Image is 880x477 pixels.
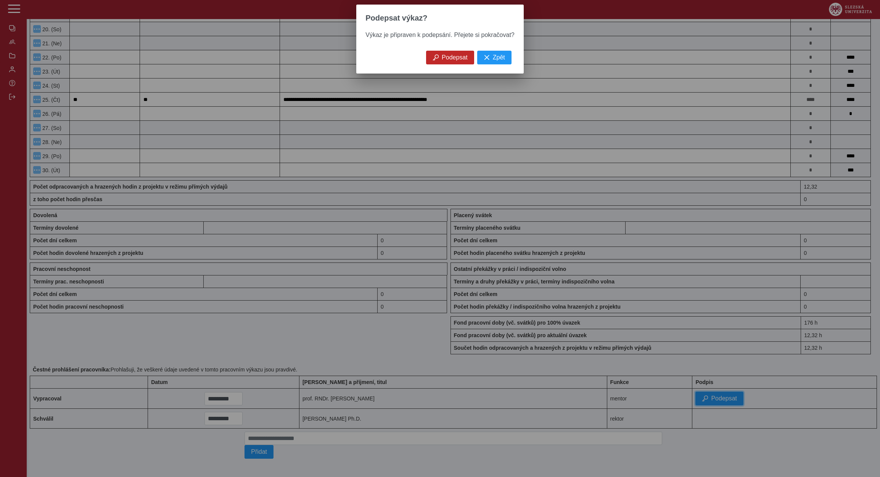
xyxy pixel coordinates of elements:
[365,32,514,38] span: Výkaz je připraven k podepsání. Přejete si pokračovat?
[426,51,474,64] button: Podepsat
[365,14,427,22] span: Podepsat výkaz?
[493,54,505,61] span: Zpět
[442,54,468,61] span: Podepsat
[477,51,512,64] button: Zpět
